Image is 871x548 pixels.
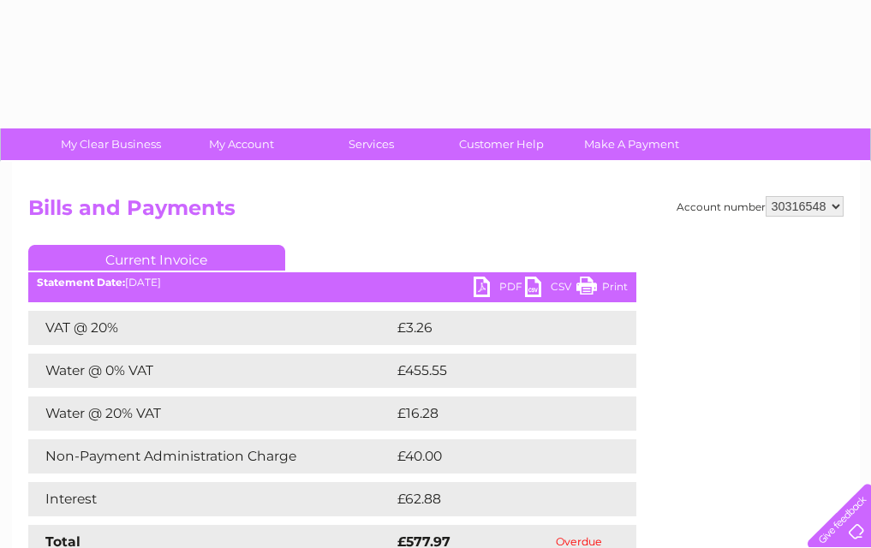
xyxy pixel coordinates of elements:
[28,311,393,345] td: VAT @ 20%
[677,196,844,217] div: Account number
[561,128,702,160] a: Make A Payment
[28,482,393,516] td: Interest
[28,277,636,289] div: [DATE]
[28,245,285,271] a: Current Invoice
[40,128,182,160] a: My Clear Business
[170,128,312,160] a: My Account
[576,277,628,301] a: Print
[393,482,602,516] td: £62.88
[37,276,125,289] b: Statement Date:
[28,396,393,431] td: Water @ 20% VAT
[28,196,844,229] h2: Bills and Payments
[474,277,525,301] a: PDF
[28,439,393,474] td: Non-Payment Administration Charge
[393,354,606,388] td: £455.55
[393,439,603,474] td: £40.00
[525,277,576,301] a: CSV
[301,128,442,160] a: Services
[28,354,393,388] td: Water @ 0% VAT
[393,396,600,431] td: £16.28
[393,311,596,345] td: £3.26
[431,128,572,160] a: Customer Help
